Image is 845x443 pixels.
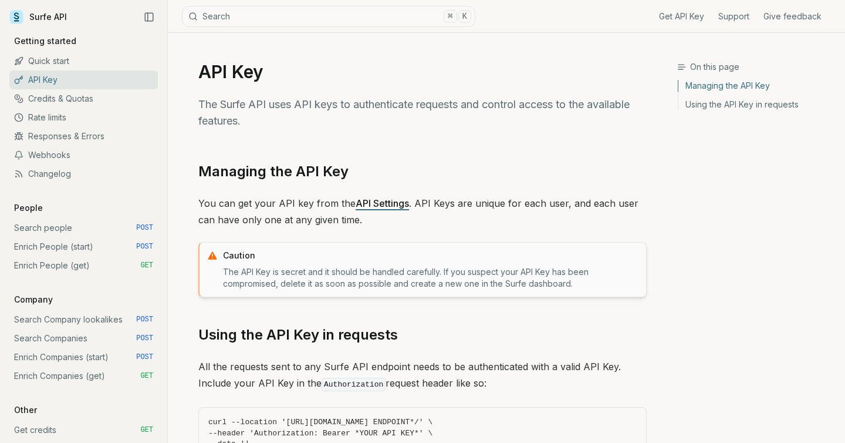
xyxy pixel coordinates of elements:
p: All the requests sent to any Surfe API endpoint needs to be authenticated with a valid API Key. I... [198,358,647,393]
a: Responses & Errors [9,127,158,146]
span: GET [140,371,153,381]
a: Managing the API Key [198,162,349,181]
p: You can get your API key from the . API Keys are unique for each user, and each user can have onl... [198,195,647,228]
a: Changelog [9,165,158,183]
a: Quick start [9,52,158,71]
p: The Surfe API uses API keys to authenticate requests and control access to the available features. [198,96,647,129]
p: The API Key is secret and it should be handled carefully. If you suspect your API Key has been co... [223,266,639,290]
a: Using the API Key in requests [678,95,836,110]
span: POST [136,334,153,343]
span: GET [140,425,153,435]
h1: API Key [198,61,647,82]
a: Enrich Companies (start) POST [9,348,158,367]
span: POST [136,315,153,324]
a: Search people POST [9,219,158,237]
p: Company [9,294,58,306]
a: API Settings [356,197,409,209]
a: Enrich Companies (get) GET [9,367,158,385]
a: Search Company lookalikes POST [9,310,158,329]
kbd: K [458,10,471,23]
a: Support [718,11,749,22]
button: Search⌘K [182,6,475,27]
p: Caution [223,250,639,261]
p: People [9,202,48,214]
a: Using the API Key in requests [198,325,398,344]
a: Managing the API Key [678,80,836,95]
button: Collapse Sidebar [140,8,158,26]
a: Enrich People (get) GET [9,256,158,275]
h3: On this page [677,61,836,73]
a: Enrich People (start) POST [9,237,158,256]
span: GET [140,261,153,270]
p: Getting started [9,35,81,47]
a: Credits & Quotas [9,89,158,108]
a: Search Companies POST [9,329,158,348]
a: Get API Key [659,11,704,22]
kbd: ⌘ [444,10,457,23]
a: Surfe API [9,8,67,26]
span: POST [136,353,153,362]
span: POST [136,242,153,251]
span: POST [136,223,153,233]
a: Webhooks [9,146,158,165]
p: Other [9,404,42,416]
a: Get credits GET [9,421,158,439]
a: Give feedback [763,11,822,22]
a: Rate limits [9,108,158,127]
a: API Key [9,71,158,89]
code: Authorization [322,378,386,391]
